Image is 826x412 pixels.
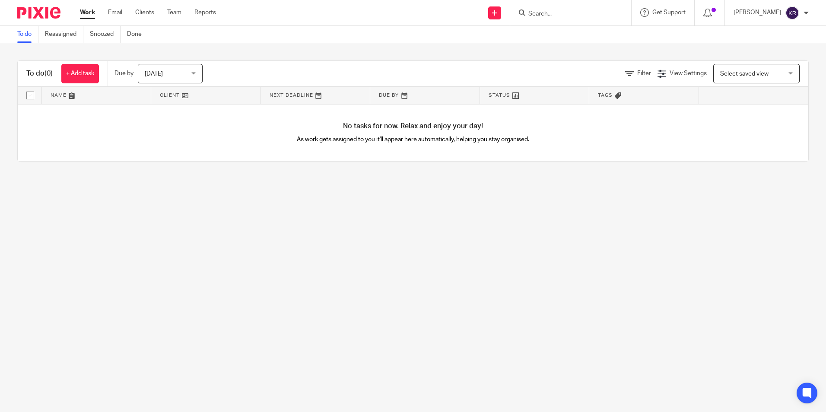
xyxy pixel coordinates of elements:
[135,8,154,17] a: Clients
[145,71,163,77] span: [DATE]
[127,26,148,43] a: Done
[637,70,651,76] span: Filter
[114,69,133,78] p: Due by
[652,10,686,16] span: Get Support
[598,93,613,98] span: Tags
[194,8,216,17] a: Reports
[45,26,83,43] a: Reassigned
[17,26,38,43] a: To do
[80,8,95,17] a: Work
[734,8,781,17] p: [PERSON_NAME]
[720,71,769,77] span: Select saved view
[90,26,121,43] a: Snoozed
[108,8,122,17] a: Email
[670,70,707,76] span: View Settings
[18,122,808,131] h4: No tasks for now. Relax and enjoy your day!
[527,10,605,18] input: Search
[167,8,181,17] a: Team
[17,7,60,19] img: Pixie
[61,64,99,83] a: + Add task
[26,69,53,78] h1: To do
[785,6,799,20] img: svg%3E
[44,70,53,77] span: (0)
[216,135,611,144] p: As work gets assigned to you it'll appear here automatically, helping you stay organised.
